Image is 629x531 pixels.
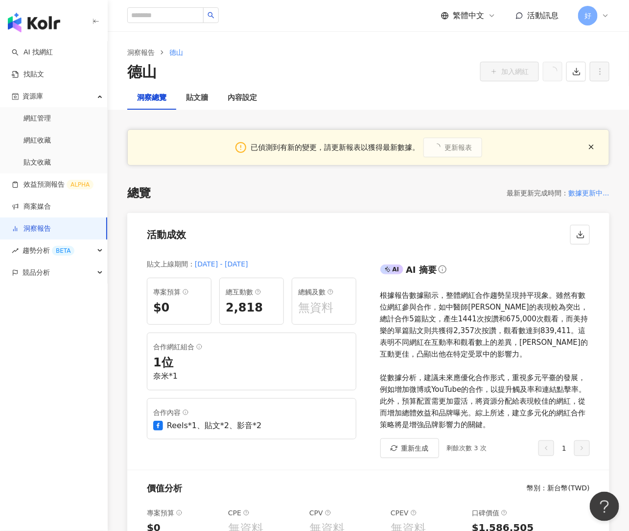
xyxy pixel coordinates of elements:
span: rise [12,247,19,254]
span: loading [432,143,442,152]
div: 最新更新完成時間 ： [507,187,569,199]
div: 數據更新中... [569,187,609,199]
a: 洞察報告 [125,47,157,58]
a: 效益預測報告ALPHA [12,180,93,190]
div: 口碑價值 [472,507,545,519]
div: 已偵測到有新的變更，請更新報表以獲得最新數據。 [251,142,419,153]
span: 重新生成 [401,444,429,452]
div: CPEV [391,507,464,519]
span: 好 [584,10,591,21]
div: AI 摘要 [406,264,437,276]
span: search [208,12,214,19]
a: 找貼文 [12,70,44,79]
span: 競品分析 [23,262,50,284]
span: 德山 [169,48,183,56]
div: 1 [538,440,590,456]
div: 貼文牆 [186,92,208,104]
div: 無資料 [298,300,350,316]
div: 合作內容 [153,407,350,418]
div: 專案預算 [147,507,220,519]
button: 加入網紅 [480,62,539,81]
div: 專案預算 [153,286,205,298]
a: 網紅收藏 [23,136,51,145]
div: 1 位 [153,355,350,371]
a: 洞察報告 [12,224,51,234]
img: logo [8,13,60,32]
div: AI [380,265,404,274]
div: 活動成效 [147,228,186,241]
div: 洞察總覽 [137,92,166,104]
div: $0 [153,300,205,316]
span: 趨勢分析 [23,240,74,262]
span: 更新報表 [444,144,472,151]
div: 總觸及數 [298,286,350,298]
iframe: Help Scout Beacon - Open [590,492,619,521]
a: 貼文收藏 [23,158,51,168]
button: 重新生成 [380,438,439,458]
div: AIAI 摘要 [380,262,590,282]
div: 合作網紅組合 [153,341,350,353]
div: 幣別 ： 新台幣 ( TWD ) [527,483,590,493]
a: searchAI 找網紅 [12,48,53,57]
span: 繁體中文 [453,10,484,21]
div: Reels*1、貼文*2、影音*2 [167,420,261,431]
div: CPV [309,507,383,519]
div: 根據報告數據顯示，整體網紅合作趨勢呈現持平現象。雖然有數位網紅參與合作，如中醫師[PERSON_NAME]的表現較為突出，總計合作5篇貼文，產生1441次按讚和675,000次觀看，而美持樂的單... [380,290,590,431]
span: 資源庫 [23,85,43,107]
div: 價值分析 [147,482,182,494]
div: 德山 [127,62,157,82]
div: 內容設定 [228,92,257,104]
div: BETA [52,246,74,256]
div: 2,818 [226,300,278,316]
div: 貼文上線期間 ： [147,258,195,270]
button: 更新報表 [423,138,482,157]
div: 總互動數 [226,286,278,298]
div: [DATE] - [DATE] [195,258,248,270]
a: 網紅管理 [23,114,51,123]
div: 總覽 [127,185,151,202]
div: CPE [228,507,302,519]
span: 活動訊息 [527,11,559,20]
div: 剩餘次數 3 次 [447,443,487,453]
a: 商案媒合 [12,202,51,212]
